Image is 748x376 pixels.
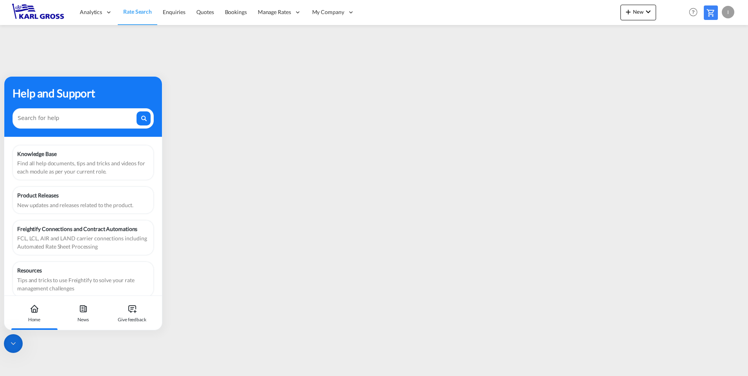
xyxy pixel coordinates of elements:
span: Quotes [196,9,214,15]
span: Manage Rates [258,8,291,16]
md-icon: icon-plus 400-fg [624,7,633,16]
span: Bookings [225,9,247,15]
span: Analytics [80,8,102,16]
div: Help [687,5,704,20]
md-icon: icon-chevron-down [644,7,653,16]
img: 3269c73066d711f095e541db4db89301.png [12,4,65,21]
button: icon-plus 400-fgNewicon-chevron-down [620,5,656,20]
span: New [624,9,653,15]
span: Rate Search [123,8,152,15]
span: My Company [312,8,344,16]
div: I [722,6,734,18]
span: Help [687,5,700,19]
span: Enquiries [163,9,185,15]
